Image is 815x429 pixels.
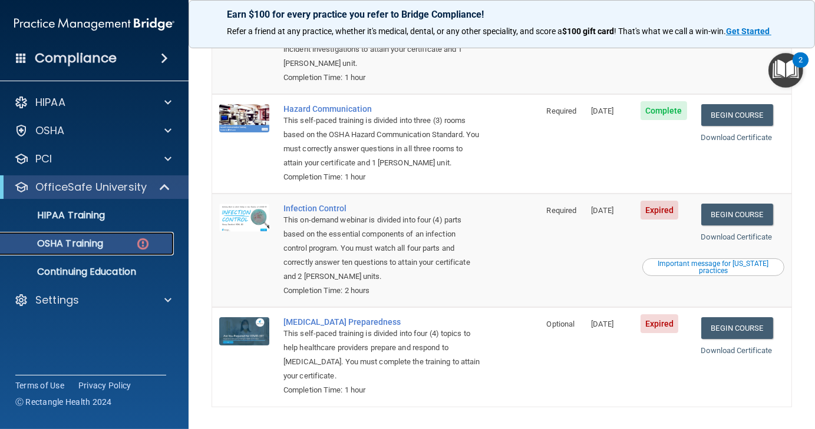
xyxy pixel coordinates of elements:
p: Settings [35,293,79,307]
a: Begin Course [701,204,773,225]
a: Download Certificate [701,232,773,241]
a: OSHA [14,124,171,138]
p: Continuing Education [8,266,169,278]
img: danger-circle.6113f641.png [136,237,150,251]
div: Completion Time: 2 hours [283,284,481,298]
span: Required [547,206,577,215]
a: Download Certificate [701,346,773,355]
p: HIPAA [35,95,65,109]
span: [DATE] [591,107,613,115]
span: Expired [641,201,679,220]
p: OfficeSafe University [35,180,147,194]
p: OSHA Training [8,238,103,250]
a: OfficeSafe University [14,180,171,194]
a: Terms of Use [15,380,64,391]
span: Required [547,107,577,115]
span: Refer a friend at any practice, whether it's medical, dental, or any other speciality, and score a [227,26,562,36]
span: ! That's what we call a win-win. [614,26,726,36]
span: Complete [641,101,687,120]
p: Earn $100 for every practice you refer to Bridge Compliance! [227,9,777,20]
p: OSHA [35,124,65,138]
a: Download Certificate [701,133,773,142]
strong: Get Started [726,26,770,36]
span: Optional [547,320,575,328]
a: Infection Control [283,204,481,213]
a: Begin Course [701,317,773,339]
a: PCI [14,152,171,166]
span: [DATE] [591,206,613,215]
div: This on-demand webinar is divided into four (4) parts based on the essential components of an inf... [283,213,481,284]
p: PCI [35,152,52,166]
a: Privacy Policy [78,380,131,391]
div: Completion Time: 1 hour [283,71,481,85]
span: Expired [641,314,679,333]
div: This self-paced training is divided into four (4) topics to help healthcare providers prepare and... [283,327,481,383]
a: HIPAA [14,95,171,109]
div: Completion Time: 1 hour [283,383,481,397]
a: [MEDICAL_DATA] Preparedness [283,317,481,327]
strong: $100 gift card [562,26,614,36]
button: Open Resource Center, 2 new notifications [768,53,803,88]
div: Important message for [US_STATE] practices [644,260,783,274]
a: Settings [14,293,171,307]
div: This self-paced training is divided into three (3) rooms based on the OSHA Hazard Communication S... [283,114,481,170]
div: 2 [798,60,803,75]
span: [DATE] [591,320,613,328]
a: Begin Course [701,104,773,126]
button: Read this if you are a dental practitioner in the state of CA [642,258,784,276]
a: Get Started [726,26,771,36]
p: HIPAA Training [8,209,105,221]
img: PMB logo [14,12,174,36]
a: Hazard Communication [283,104,481,114]
h4: Compliance [35,50,117,66]
div: Completion Time: 1 hour [283,170,481,184]
span: Ⓒ Rectangle Health 2024 [15,396,112,408]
